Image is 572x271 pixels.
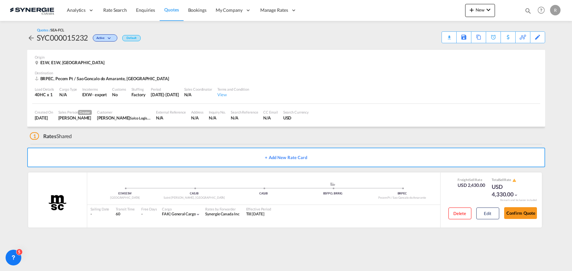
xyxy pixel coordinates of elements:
[122,35,140,41] div: Default
[188,7,207,13] span: Bookings
[164,7,179,12] span: Quotes
[205,207,239,211] div: Rates by Forwarder
[58,115,92,121] div: Rosa Ho
[118,191,126,195] span: E1W
[514,193,518,197] md-icon: icon-chevron-down
[512,178,516,183] button: icon-alert
[59,92,77,98] div: N/A
[125,191,126,195] span: |
[504,207,537,219] button: Confirm Quote
[246,211,265,217] div: Till 31 Oct 2025
[550,5,561,15] div: R
[246,211,265,216] span: Till [DATE]
[512,178,516,182] md-icon: icon-alert
[40,60,105,65] span: E1W, E1W, [GEOGRAPHIC_DATA]
[35,87,54,92] div: Load Details
[43,133,56,139] span: Rates
[329,182,337,186] md-icon: assets/icons/custom/ship-fill.svg
[78,110,91,115] span: Creator
[298,191,367,196] div: BSFPO, BRRIG
[156,115,186,121] div: N/A
[191,115,204,121] div: N/A
[217,87,249,92] div: Terms and Condition
[96,36,106,42] span: Active
[191,110,204,115] div: Address
[283,110,309,115] div: Search Currency
[216,7,243,13] span: My Company
[484,6,492,14] md-icon: icon-chevron-down
[116,207,135,211] div: Transit Time
[30,133,72,140] div: Shared
[184,87,212,92] div: Sales Coordinator
[217,92,249,98] div: View
[536,5,547,16] span: Help
[82,92,92,98] div: EXW
[209,110,226,115] div: Inquiry No.
[445,32,453,38] div: Quote PDF is not available at this time
[457,32,471,43] div: Save As Template
[106,37,114,40] md-icon: icon-chevron-down
[205,211,239,216] span: Synergie Canada Inc
[112,87,126,92] div: Customs
[131,87,146,92] div: Stuffing
[92,92,107,98] div: - export
[27,32,37,43] div: icon-arrow-left
[5,237,28,261] iframe: Chat
[229,191,298,196] div: CASJB
[131,92,146,98] div: Factory Stuffing
[263,115,278,121] div: N/A
[524,7,532,17] div: icon-magnify
[59,87,77,92] div: Cargo Type
[162,211,171,216] span: FAK
[112,92,126,98] div: No
[30,132,39,140] span: 1
[260,7,288,13] span: Manage Rates
[465,4,495,17] button: icon-plus 400-fgNewicon-chevron-down
[90,207,109,211] div: Sailing Date
[126,191,132,195] span: E1W
[151,87,179,92] div: Period
[97,110,151,115] div: Customer
[37,32,88,43] div: SYC000015232
[151,92,179,98] div: 31 Oct 2025
[209,115,226,121] div: N/A
[141,207,157,211] div: Free Days
[35,60,106,65] div: E1W, E1W, Canada
[136,7,155,13] span: Enquiries
[468,7,492,12] span: New
[367,196,437,200] div: Pecem Pt / Sao Goncalo do Amarante
[93,34,117,42] div: Change Status Here
[246,207,271,211] div: Effective Period
[27,148,545,167] button: + Add New Rate Card
[492,183,524,199] div: USD 4,330.00
[50,28,64,32] span: SEA-FCL
[141,211,143,217] div: -
[88,32,119,43] div: Change Status Here
[495,198,542,202] div: Remark and Inclusion included
[476,208,499,219] button: Edit
[469,178,475,182] span: Sell
[35,115,53,121] div: 3 Oct 2025
[448,208,471,219] button: Delete
[283,115,309,121] div: USD
[27,34,35,42] md-icon: icon-arrow-left
[103,7,127,13] span: Rate Search
[162,207,200,211] div: Cargo
[162,211,196,217] div: general cargo
[160,196,229,200] div: Saint-[PERSON_NAME], [GEOGRAPHIC_DATA]
[196,212,200,217] md-icon: icon-chevron-down
[116,211,135,217] div: 60
[156,110,186,115] div: External Reference
[10,3,54,18] img: 1f56c880d42311ef80fc7dca854c8e59.png
[263,110,278,115] div: CC Email
[90,196,160,200] div: [GEOGRAPHIC_DATA]
[184,92,212,98] div: N/A
[82,87,107,92] div: Incoterms
[48,194,67,211] img: MSC
[35,70,538,75] div: Destination
[536,5,550,16] div: Help
[35,110,53,115] div: Created On
[458,177,485,182] div: Freight Rate
[445,33,453,38] md-icon: icon-download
